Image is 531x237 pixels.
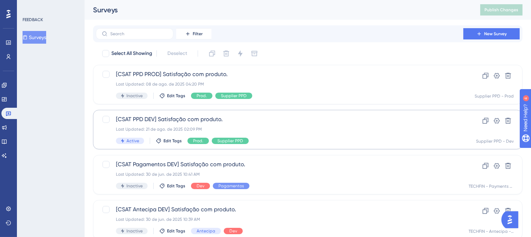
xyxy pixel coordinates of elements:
button: Edit Tags [159,93,185,99]
span: Inactive [126,228,143,234]
div: Last Updated: 30 de jun. de 2025 10:41 AM [116,171,443,177]
span: Filter [193,31,203,37]
span: [CSAT Pagamentos DEV] Satisfação com produto. [116,160,443,169]
div: 4 [49,4,51,9]
div: TECHFIN - Payments - Dev [469,183,514,189]
button: Edit Tags [159,183,185,189]
div: TECHFIN - Antecipa - Dev [469,229,514,234]
span: Edit Tags [167,228,185,234]
span: Pagamentos [218,183,244,189]
span: Select All Showing [111,49,152,58]
span: Supplier PPD [217,138,243,144]
span: Antecipa [197,228,215,234]
button: Surveys [23,31,46,44]
span: [CSAT Antecipa DEV] Satisfação com produto. [116,205,443,214]
div: Last Updated: 08 de ago. de 2025 04:20 PM [116,81,443,87]
div: Last Updated: 30 de jun. de 2025 10:39 AM [116,217,443,222]
span: Active [126,138,139,144]
div: FEEDBACK [23,17,43,23]
span: [CSAT PPD DEV] Satisfação com produto. [116,115,443,124]
div: Surveys [93,5,463,15]
button: Edit Tags [159,228,185,234]
span: Prod. [197,93,207,99]
span: Edit Tags [167,183,185,189]
input: Search [110,31,167,36]
span: Dev [197,183,204,189]
iframe: UserGuiding AI Assistant Launcher [501,209,523,230]
div: Last Updated: 21 de ago. de 2025 02:09 PM [116,126,443,132]
button: Edit Tags [156,138,182,144]
span: Edit Tags [167,93,185,99]
button: Filter [176,28,211,39]
span: Publish Changes [484,7,518,13]
div: Supplier PPD - Dev [476,138,514,144]
button: Deselect [161,47,193,60]
span: New Survey [484,31,507,37]
span: Inactive [126,93,143,99]
span: Prod. [193,138,203,144]
span: [CSAT PPD PROD] Satisfação com produto. [116,70,443,79]
button: New Survey [463,28,520,39]
span: Edit Tags [163,138,182,144]
span: Dev [229,228,237,234]
div: Supplier PPD - Prod [475,93,514,99]
span: Need Help? [17,2,44,10]
span: Supplier PPD [221,93,247,99]
span: Deselect [167,49,187,58]
span: Inactive [126,183,143,189]
button: Publish Changes [480,4,523,15]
